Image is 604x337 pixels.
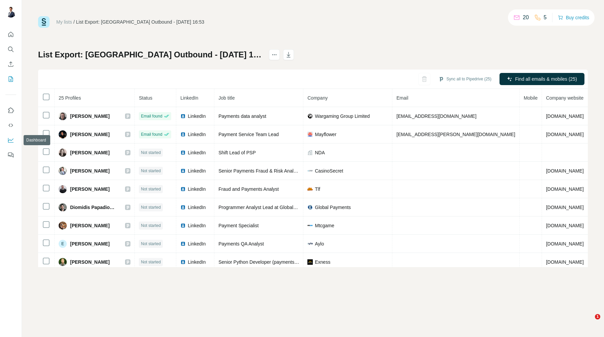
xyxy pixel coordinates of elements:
button: Quick start [5,28,16,41]
img: LinkedIn logo [180,223,186,228]
span: Company [307,95,328,101]
button: Feedback [5,149,16,161]
button: actions [269,49,280,60]
span: [PERSON_NAME] [70,240,110,247]
h1: List Export: [GEOGRAPHIC_DATA] Outbound - [DATE] 16:53 [38,49,263,60]
div: E [59,240,67,248]
span: [PERSON_NAME] [70,149,110,156]
img: LinkedIn logo [180,113,186,119]
span: LinkedIn [188,131,206,138]
img: company-logo [307,168,313,174]
img: Avatar [59,167,67,175]
img: Avatar [59,130,67,138]
span: LinkedIn [188,113,206,120]
span: LinkedIn [180,95,198,101]
span: Global Payments [315,204,351,211]
a: My lists [56,19,72,25]
img: Avatar [59,149,67,157]
span: Wargaming Group Limited [315,113,370,120]
span: Company website [546,95,583,101]
span: [DOMAIN_NAME] [546,205,584,210]
span: Programmer Analyst Lead at Global Payments Inc. [218,205,324,210]
span: Exness [315,259,330,265]
span: Not started [141,186,161,192]
button: Use Surfe on LinkedIn [5,104,16,116]
iframe: Intercom live chat [581,314,597,330]
li: / [73,19,75,25]
span: 25 Profiles [59,95,81,101]
span: Senior Payments Fraud & Risk Analyst [218,168,299,174]
span: CasinoSecret [315,167,343,174]
img: company-logo [307,205,313,210]
span: Email found [141,131,162,137]
button: Use Surfe API [5,119,16,131]
span: LinkedIn [188,204,206,211]
span: Diomidis Papadiomidous [70,204,118,211]
span: [PERSON_NAME] [70,113,110,120]
span: LinkedIn [188,149,206,156]
span: [DOMAIN_NAME] [546,132,584,137]
button: Search [5,43,16,55]
img: Avatar [59,185,67,193]
button: Dashboard [5,134,16,146]
span: LinkedIn [188,259,206,265]
span: Payment Service Team Lead [218,132,279,137]
span: [PERSON_NAME] [70,186,110,192]
iframe: Intercom notifications message [469,218,604,319]
span: 1 [595,314,600,319]
span: [DOMAIN_NAME] [546,168,584,174]
span: Not started [141,259,161,265]
img: Avatar [59,203,67,211]
span: Not started [141,168,161,174]
span: LinkedIn [188,222,206,229]
span: Tlf [315,186,320,192]
span: Senior Python Developer (payments team) [218,259,308,265]
span: Mobile [524,95,538,101]
span: Fraud and Payments Analyst [218,186,279,192]
img: company-logo [307,132,313,137]
img: company-logo [307,113,313,119]
span: Not started [141,223,161,229]
img: LinkedIn logo [180,205,186,210]
span: Payment Specialist [218,223,259,228]
img: Avatar [59,222,67,230]
span: [PERSON_NAME] [70,167,110,174]
img: Surfe Logo [38,16,50,28]
span: [DOMAIN_NAME] [546,113,584,119]
img: company-logo [307,259,313,265]
span: NDA [315,149,325,156]
img: Avatar [59,112,67,120]
span: Email found [141,113,162,119]
img: company-logo [307,223,313,228]
span: [DOMAIN_NAME] [546,186,584,192]
img: LinkedIn logo [180,241,186,247]
img: LinkedIn logo [180,132,186,137]
img: Avatar [59,258,67,266]
span: Email [396,95,408,101]
img: Avatar [5,7,16,18]
img: company-logo [307,186,313,192]
span: Status [139,95,152,101]
span: LinkedIn [188,240,206,247]
span: [PERSON_NAME] [70,131,110,138]
p: 20 [523,14,529,22]
span: LinkedIn [188,167,206,174]
span: [PERSON_NAME] [70,259,110,265]
span: Not started [141,204,161,210]
span: [EMAIL_ADDRESS][DOMAIN_NAME] [396,113,476,119]
div: List Export: [GEOGRAPHIC_DATA] Outbound - [DATE] 16:53 [76,19,204,25]
span: [EMAIL_ADDRESS][PERSON_NAME][DOMAIN_NAME] [396,132,515,137]
span: Find all emails & mobiles (25) [515,76,577,82]
button: Sync all to Pipedrive (25) [434,74,496,84]
img: company-logo [307,242,313,245]
button: Find all emails & mobiles (25) [500,73,584,85]
span: Aylo [315,240,324,247]
span: Mtcgame [315,222,334,229]
span: Payments QA Analyst [218,241,264,247]
span: Not started [141,150,161,156]
p: 5 [544,14,547,22]
button: My lists [5,73,16,85]
img: LinkedIn logo [180,150,186,155]
span: [PERSON_NAME] [70,222,110,229]
img: LinkedIn logo [180,168,186,174]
